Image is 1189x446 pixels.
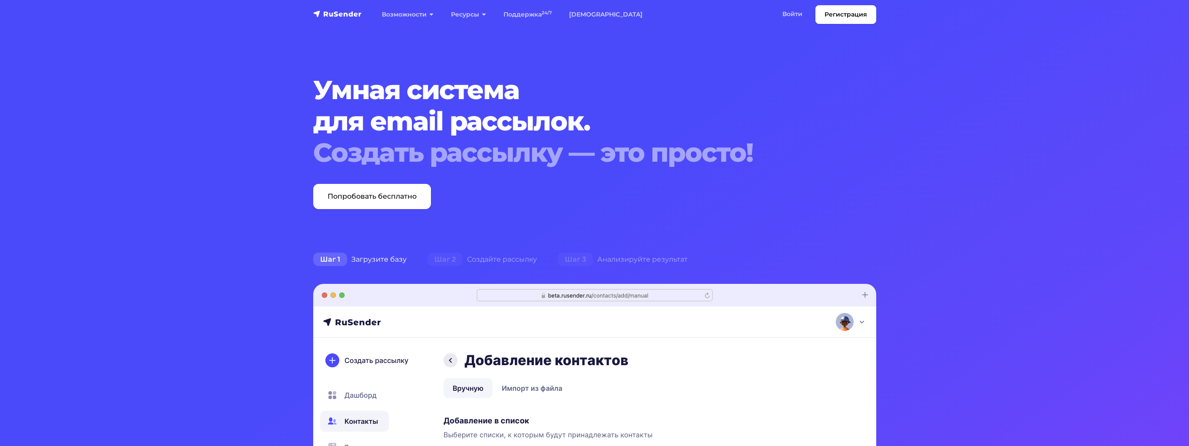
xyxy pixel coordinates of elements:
div: Создайте рассылку [417,251,547,268]
sup: 24/7 [542,10,552,16]
div: Загрузите базу [303,251,417,268]
h1: Умная система для email рассылок. [313,74,828,168]
img: RuSender [313,10,362,18]
span: Шаг 3 [558,253,593,266]
a: [DEMOGRAPHIC_DATA] [560,6,651,23]
span: Шаг 2 [427,253,463,266]
a: Регистрация [815,5,876,24]
a: Попробовать бесплатно [313,184,431,209]
a: Возможности [373,6,442,23]
a: Ресурсы [442,6,495,23]
a: Войти [774,5,811,23]
div: Анализируйте результат [547,251,698,268]
a: Поддержка24/7 [495,6,560,23]
div: Создать рассылку — это просто! [313,137,828,168]
span: Шаг 1 [313,253,347,266]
